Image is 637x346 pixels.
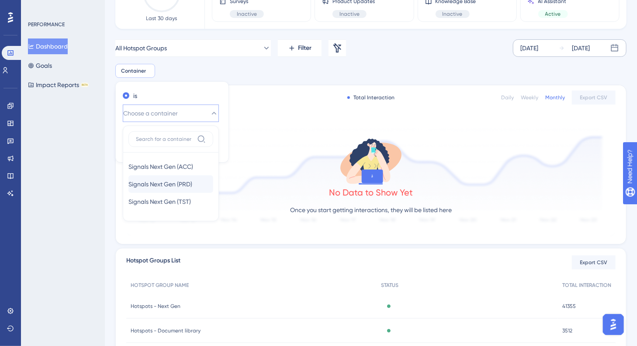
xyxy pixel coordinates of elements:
label: is [133,91,137,101]
div: PERFORMANCE [28,21,65,28]
button: Signals Next Gen (TST) [128,193,213,210]
div: Weekly [521,94,538,101]
div: Daily [501,94,514,101]
button: Export CSV [572,255,616,269]
span: All Hotspot Groups [115,43,167,53]
button: Signals Next Gen (PRD) [128,175,213,193]
span: Hotspot Groups List [126,255,180,269]
span: Inactive [443,10,463,17]
span: Hotspots - Document library [131,327,201,334]
button: Impact ReportsBETA [28,77,89,93]
span: TOTAL INTERACTION [562,282,611,289]
p: Once you start getting interactions, they will be listed here [290,205,452,215]
span: Container [121,67,146,74]
span: Signals Next Gen (ACC) [128,161,193,172]
span: 41355 [562,303,576,310]
span: STATUS [381,282,398,289]
span: Active [545,10,561,17]
div: No Data to Show Yet [329,186,413,199]
span: 3512 [562,327,572,334]
div: Monthly [545,94,565,101]
span: Inactive [237,10,257,17]
button: Signals Next Gen (ACC) [128,158,213,175]
input: Search for a container [136,136,194,143]
div: [DATE] [572,43,590,53]
span: Inactive [339,10,360,17]
span: Need Help? [21,2,55,13]
span: Signals Next Gen (PRD) [128,179,192,189]
span: Filter [298,43,312,53]
span: Export CSV [580,259,608,266]
span: Export CSV [580,94,608,101]
div: Total Interaction [347,94,395,101]
iframe: UserGuiding AI Assistant Launcher [600,311,627,338]
button: Export CSV [572,91,616,105]
button: Dashboard [28,38,68,54]
button: Choose a container [123,105,219,122]
button: Goals [28,58,52,73]
span: Choose a container [123,108,178,119]
span: Hotspots - Next Gen [131,303,180,310]
span: HOTSPOT GROUP NAME [131,282,189,289]
button: All Hotspot Groups [115,39,271,57]
button: Filter [278,39,322,57]
div: [DATE] [520,43,538,53]
div: BETA [81,83,89,87]
span: Signals Next Gen (TST) [128,196,191,207]
span: Last 30 days [146,15,177,22]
